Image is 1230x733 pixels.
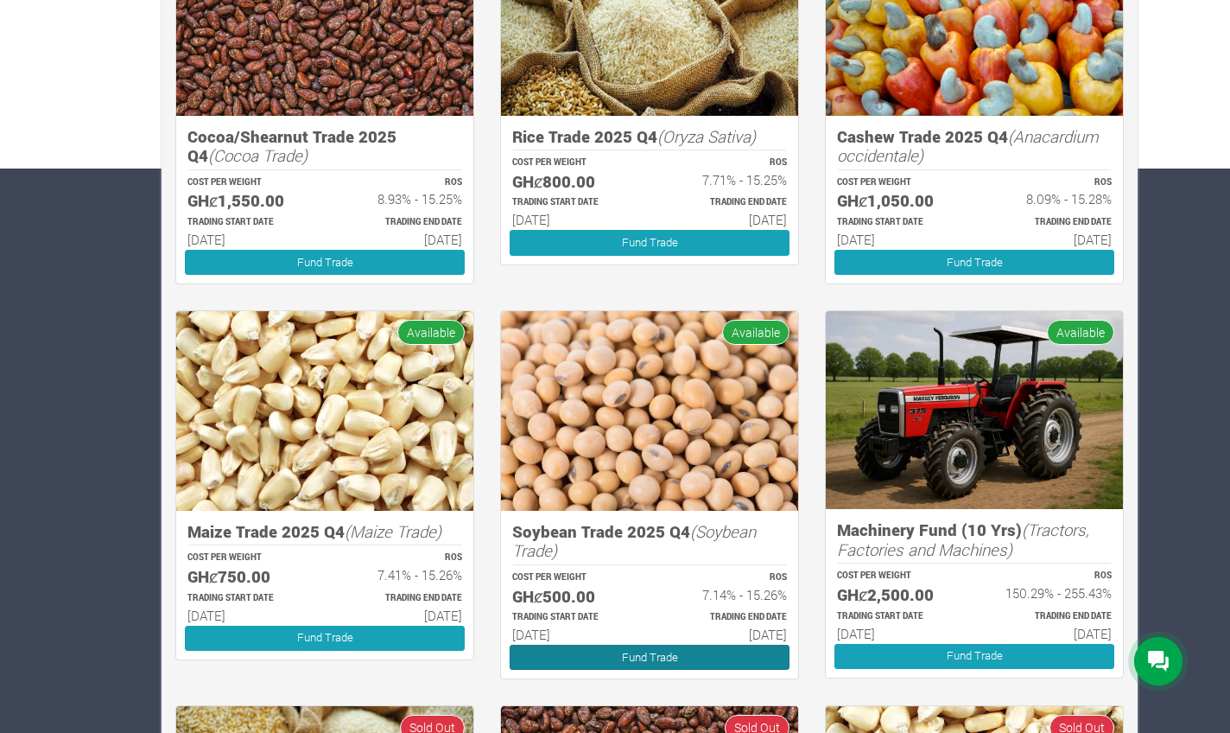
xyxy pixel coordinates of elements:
[657,125,756,147] i: (Oryza Sativa)
[185,626,465,651] a: Fund Trade
[837,520,1112,559] h5: Machinery Fund (10 Yrs)
[187,551,309,564] p: COST PER WEIGHT
[512,212,634,227] h6: [DATE]
[837,191,959,211] h5: GHȼ1,050.00
[665,196,787,209] p: Estimated Trading End Date
[510,645,789,670] a: Fund Trade
[837,127,1112,166] h5: Cashew Trade 2025 Q4
[176,311,473,511] img: growforme image
[990,585,1112,601] h6: 150.29% - 255.43%
[340,551,462,564] p: ROS
[340,592,462,605] p: Estimated Trading End Date
[187,176,309,189] p: COST PER WEIGHT
[340,567,462,583] h6: 7.41% - 15.26%
[187,232,309,247] h6: [DATE]
[665,611,787,624] p: Estimated Trading End Date
[512,520,756,562] i: (Soybean Trade)
[665,587,787,602] h6: 7.14% - 15.26%
[187,522,462,542] h5: Maize Trade 2025 Q4
[826,311,1123,509] img: growforme image
[834,250,1114,275] a: Fund Trade
[512,571,634,584] p: COST PER WEIGHT
[510,230,789,255] a: Fund Trade
[340,216,462,229] p: Estimated Trading End Date
[340,176,462,189] p: ROS
[187,216,309,229] p: Estimated Trading Start Date
[208,144,307,166] i: (Cocoa Trade)
[837,216,959,229] p: Estimated Trading Start Date
[990,191,1112,207] h6: 8.09% - 15.28%
[990,570,1112,583] p: ROS
[512,522,787,561] h5: Soybean Trade 2025 Q4
[512,156,634,169] p: COST PER WEIGHT
[501,311,798,511] img: growforme image
[834,644,1114,669] a: Fund Trade
[665,156,787,169] p: ROS
[512,196,634,209] p: Estimated Trading Start Date
[990,626,1112,641] h6: [DATE]
[837,176,959,189] p: COST PER WEIGHT
[837,585,959,605] h5: GHȼ2,500.00
[837,626,959,641] h6: [DATE]
[512,127,787,147] h5: Rice Trade 2025 Q4
[1047,320,1114,345] span: Available
[512,611,634,624] p: Estimated Trading Start Date
[665,212,787,227] h6: [DATE]
[990,232,1112,247] h6: [DATE]
[187,592,309,605] p: Estimated Trading Start Date
[990,610,1112,623] p: Estimated Trading End Date
[187,127,462,166] h5: Cocoa/Shearnut Trade 2025 Q4
[665,627,787,642] h6: [DATE]
[665,172,787,188] h6: 7.71% - 15.25%
[185,250,465,275] a: Fund Trade
[512,627,634,642] h6: [DATE]
[665,571,787,584] p: ROS
[397,320,465,345] span: Available
[837,232,959,247] h6: [DATE]
[345,520,441,542] i: (Maize Trade)
[512,172,634,192] h5: GHȼ800.00
[340,232,462,247] h6: [DATE]
[187,608,309,623] h6: [DATE]
[837,610,959,623] p: Estimated Trading Start Date
[837,519,1089,560] i: (Tractors, Factories and Machines)
[512,587,634,607] h5: GHȼ500.00
[990,216,1112,229] p: Estimated Trading End Date
[187,191,309,211] h5: GHȼ1,550.00
[187,567,309,587] h5: GHȼ750.00
[340,191,462,207] h6: 8.93% - 15.25%
[722,320,789,345] span: Available
[837,125,1099,167] i: (Anacardium occidentale)
[340,608,462,623] h6: [DATE]
[990,176,1112,189] p: ROS
[837,570,959,583] p: COST PER WEIGHT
